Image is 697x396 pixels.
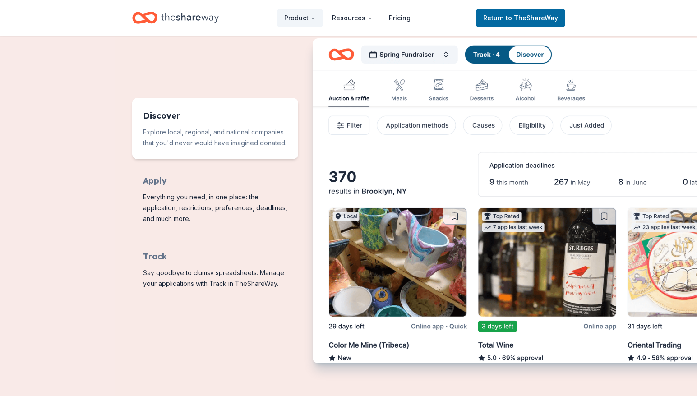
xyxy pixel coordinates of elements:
button: Product [277,9,323,27]
a: Pricing [382,9,418,27]
a: Home [132,7,219,28]
nav: Main [277,7,418,28]
button: Resources [325,9,380,27]
span: Return [483,13,558,23]
span: to TheShareWay [506,14,558,22]
a: Returnto TheShareWay [476,9,565,27]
